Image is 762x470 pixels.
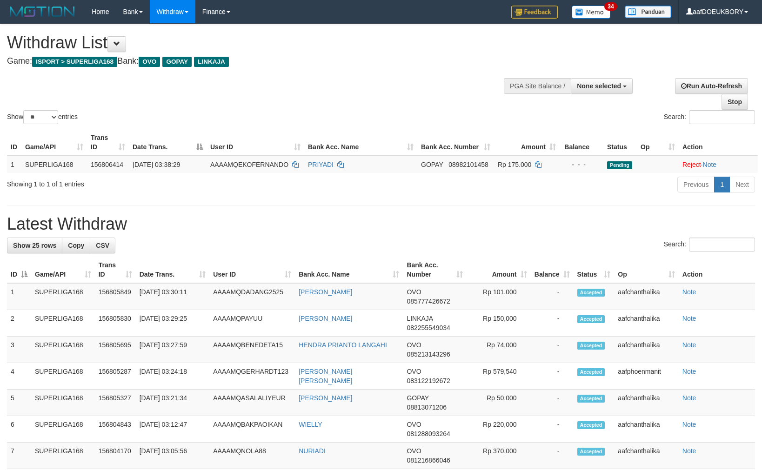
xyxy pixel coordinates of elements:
[604,2,617,11] span: 34
[448,161,488,168] span: Copy 08982101458 to clipboard
[209,363,295,390] td: AAAAMQGERHARDT123
[571,78,633,94] button: None selected
[614,416,678,443] td: aafchanthalika
[614,310,678,337] td: aafchanthalika
[572,6,611,19] img: Button%20Memo.svg
[7,238,62,253] a: Show 25 rows
[407,341,421,349] span: OVO
[407,298,450,305] span: Copy 085777426672 to clipboard
[95,443,136,469] td: 156804170
[603,129,637,156] th: Status
[95,363,136,390] td: 156805287
[703,161,717,168] a: Note
[407,368,421,375] span: OVO
[7,257,31,283] th: ID: activate to sort column descending
[31,310,95,337] td: SUPERLIGA168
[682,161,701,168] a: Reject
[407,324,450,331] span: Copy 082255549034 to clipboard
[299,368,352,384] a: [PERSON_NAME] [PERSON_NAME]
[209,257,295,283] th: User ID: activate to sort column ascending
[210,161,288,168] span: AAAAMQEKOFERNANDO
[614,390,678,416] td: aafchanthalika
[7,215,755,233] h1: Latest Withdraw
[7,57,499,66] h4: Game: Bank:
[577,82,621,90] span: None selected
[577,448,605,456] span: Accepted
[304,129,417,156] th: Bank Acc. Name: activate to sort column ascending
[31,416,95,443] td: SUPERLIGA168
[299,421,322,428] a: WIELLY
[531,337,574,363] td: -
[7,363,31,390] td: 4
[95,257,136,283] th: Trans ID: activate to sort column ascending
[7,416,31,443] td: 6
[299,315,352,322] a: [PERSON_NAME]
[682,368,696,375] a: Note
[407,351,450,358] span: Copy 085213143296 to clipboard
[421,161,443,168] span: GOPAY
[560,129,603,156] th: Balance
[295,257,403,283] th: Bank Acc. Name: activate to sort column ascending
[679,156,758,173] td: ·
[682,341,696,349] a: Note
[577,368,605,376] span: Accepted
[689,238,755,252] input: Search:
[467,257,530,283] th: Amount: activate to sort column ascending
[209,416,295,443] td: AAAAMQBAKPAOIKAN
[136,257,210,283] th: Date Trans.: activate to sort column ascending
[625,6,671,18] img: panduan.png
[689,110,755,124] input: Search:
[682,315,696,322] a: Note
[607,161,632,169] span: Pending
[679,129,758,156] th: Action
[162,57,192,67] span: GOPAY
[664,238,755,252] label: Search:
[7,283,31,310] td: 1
[90,238,115,253] a: CSV
[299,447,326,455] a: NURIADI
[407,288,421,296] span: OVO
[136,337,210,363] td: [DATE] 03:27:59
[407,394,428,402] span: GOPAY
[21,129,87,156] th: Game/API: activate to sort column ascending
[209,390,295,416] td: AAAAMQASALALIYEUR
[407,315,433,322] span: LINKAJA
[614,257,678,283] th: Op: activate to sort column ascending
[574,257,615,283] th: Status: activate to sort column ascending
[467,416,530,443] td: Rp 220,000
[7,129,21,156] th: ID
[682,447,696,455] a: Note
[95,310,136,337] td: 156805830
[407,404,447,411] span: Copy 08813071206 to clipboard
[308,161,334,168] a: PRIYADI
[407,447,421,455] span: OVO
[7,310,31,337] td: 2
[467,283,530,310] td: Rp 101,000
[531,257,574,283] th: Balance: activate to sort column ascending
[209,283,295,310] td: AAAAMQDADANG2525
[498,161,531,168] span: Rp 175.000
[577,395,605,403] span: Accepted
[136,283,210,310] td: [DATE] 03:30:11
[129,129,207,156] th: Date Trans.: activate to sort column descending
[31,443,95,469] td: SUPERLIGA168
[7,33,499,52] h1: Withdraw List
[21,156,87,173] td: SUPERLIGA168
[7,110,78,124] label: Show entries
[563,160,600,169] div: - - -
[682,421,696,428] a: Note
[467,363,530,390] td: Rp 579,540
[494,129,560,156] th: Amount: activate to sort column ascending
[407,457,450,464] span: Copy 081216866046 to clipboard
[207,129,304,156] th: User ID: activate to sort column ascending
[531,443,574,469] td: -
[95,283,136,310] td: 156805849
[7,390,31,416] td: 5
[467,390,530,416] td: Rp 50,000
[614,363,678,390] td: aafphoenmanit
[577,342,605,350] span: Accepted
[577,289,605,297] span: Accepted
[677,177,715,192] a: Previous
[299,394,352,402] a: [PERSON_NAME]
[62,238,90,253] a: Copy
